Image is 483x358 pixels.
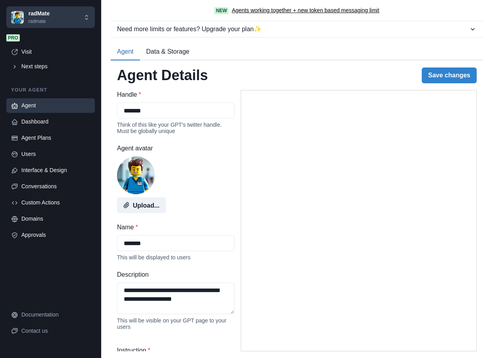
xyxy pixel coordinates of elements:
[6,6,95,28] button: Chakra UIradMateradmate
[21,101,90,110] div: Agent
[6,86,95,94] p: Your agent
[21,199,90,207] div: Custom Actions
[422,67,477,83] button: Save changes
[6,307,95,322] a: Documentation
[117,317,234,330] div: This will be visible on your GPT page to your users
[117,346,230,355] label: Instruction
[117,270,230,279] label: Description
[117,254,234,261] div: This will be displayed to users
[21,231,90,239] div: Approvals
[6,34,20,41] span: Pro
[21,215,90,223] div: Domains
[117,122,234,134] div: Think of this like your GPT's twitter handle. Must be globally unique
[140,44,196,60] button: Data & Storage
[21,182,90,191] div: Conversations
[117,90,230,99] label: Handle
[117,24,469,34] div: Need more limits or features? Upgrade your plan ✨
[21,311,90,319] div: Documentation
[11,11,24,24] img: Chakra UI
[214,7,228,14] span: New
[241,90,476,351] iframe: Agent Chat
[28,9,50,18] p: radMate
[111,21,483,37] button: Need more limits or features? Upgrade your plan✨
[117,197,166,213] button: Upload...
[117,223,230,232] label: Name
[21,134,90,142] div: Agent Plans
[21,150,90,158] div: Users
[21,62,90,71] div: Next steps
[21,48,90,56] div: Visit
[21,327,90,335] div: Contact us
[117,67,208,84] h2: Agent Details
[21,118,90,126] div: Dashboard
[232,6,379,15] a: Agents working together + new token based messaging limit
[117,144,230,153] label: Agent avatar
[21,166,90,174] div: Interface & Design
[117,156,155,194] img: user%2F5065%2F8149dc5d-1492-4869-90ac-8f197b0e81a0
[111,44,140,60] button: Agent
[28,18,50,25] p: radmate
